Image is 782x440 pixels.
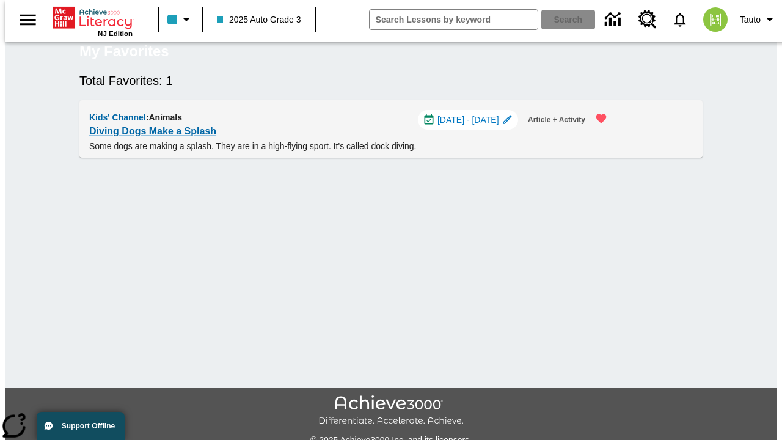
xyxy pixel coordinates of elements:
span: [DATE] - [DATE] [437,114,499,127]
span: Article + Activity [528,114,585,127]
img: Achieve3000 Differentiate Accelerate Achieve [318,395,464,427]
a: Notifications [664,4,696,35]
span: Kids' Channel [89,112,146,122]
span: Tauto [740,13,761,26]
span: 2025 Auto Grade 3 [217,13,301,26]
button: Class color is light blue. Change class color [163,9,199,31]
a: Diving Dogs Make a Splash [89,123,216,140]
a: Resource Center, Will open in new tab [631,3,664,36]
button: Profile/Settings [735,9,782,31]
a: Home [53,5,133,30]
span: : Animals [146,112,182,122]
button: Open side menu [10,2,46,38]
h6: Total Favorites: 1 [79,71,703,90]
a: Data Center [597,3,631,37]
img: avatar image [703,7,728,32]
div: Aug 21 - Aug 21 Choose Dates [418,110,518,130]
input: search field [370,10,538,29]
button: Remove from Favorites [588,105,615,132]
span: Support Offline [62,422,115,430]
span: NJ Edition [98,30,133,37]
button: Select a new avatar [696,4,735,35]
button: Article + Activity [523,110,590,130]
p: Some dogs are making a splash. They are in a high-flying sport. It's called dock diving. [89,140,615,153]
button: Support Offline [37,412,125,440]
div: Home [53,4,133,37]
h5: My Favorites [79,42,169,61]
